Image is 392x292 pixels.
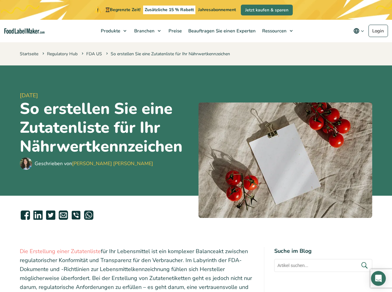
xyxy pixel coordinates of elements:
[86,51,102,57] a: FDA US
[262,28,287,34] font: Ressourcen
[131,20,164,42] a: Branchen
[369,25,388,37] a: Login
[168,28,182,34] font: Preise
[274,259,372,272] input: Artikel suchen...
[20,98,182,157] font: So erstellen Sie eine Zutatenliste für Ihr Nährwertkennzeichen
[98,20,130,42] a: Produkte
[259,20,296,42] a: Ressourcen
[20,157,32,170] img: Maria Abi Hanna - Lebensmitteletikettenherstellerin
[20,92,38,99] font: [DATE]
[372,28,384,34] font: Login
[20,248,101,255] a: Die Erstellung einer Zutatenliste
[111,51,230,57] font: So erstellen Sie eine Zutatenliste für Ihr Nährwertkennzeichen
[35,160,72,167] font: Geschrieben von
[20,51,38,57] a: Startseite
[185,20,258,42] a: Beauftragen Sie einen Experten
[371,271,386,286] div: Open Intercom Messenger
[47,51,78,57] a: Regulatory Hub
[101,28,120,34] font: Produkte
[188,28,256,34] font: Beauftragen Sie einen Experten
[165,20,184,42] a: Preise
[134,28,155,34] font: Branchen
[274,247,312,255] font: Suche im Blog
[72,160,153,167] a: [PERSON_NAME] [PERSON_NAME]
